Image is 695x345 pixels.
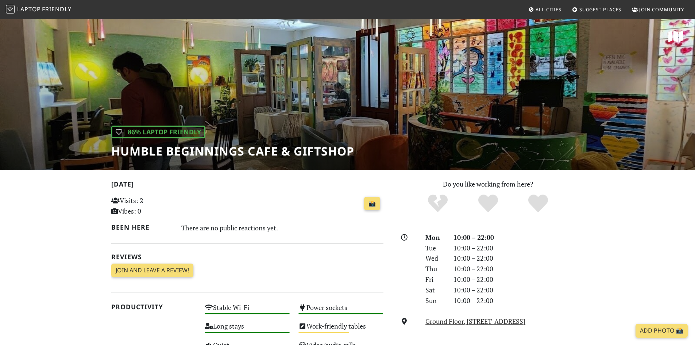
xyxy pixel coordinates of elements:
p: Visits: 2 Vibes: 0 [111,195,196,216]
div: 10:00 – 22:00 [449,243,588,253]
a: Ground Floor, [STREET_ADDRESS] [425,317,525,326]
a: 📸 [364,197,380,211]
div: No [413,193,463,214]
span: All Cities [536,6,561,13]
div: There are no public reactions yet. [181,222,383,234]
a: LaptopFriendly LaptopFriendly [6,3,72,16]
div: 10:00 – 22:00 [449,285,588,295]
a: Join Community [629,3,687,16]
div: Stable Wi-Fi [200,302,294,320]
span: Friendly [42,5,71,13]
a: Add Photo 📸 [636,324,688,338]
span: Laptop [17,5,41,13]
div: Sat [421,285,449,295]
div: 10:00 – 22:00 [449,253,588,264]
h2: Been here [111,223,173,231]
div: | 86% Laptop Friendly [111,126,205,138]
a: Join and leave a review! [111,264,193,277]
div: Definitely! [513,193,563,214]
h2: Productivity [111,303,196,311]
div: Wed [421,253,449,264]
span: Suggest Places [579,6,622,13]
div: Yes [463,193,513,214]
div: Mon [421,232,449,243]
div: Tue [421,243,449,253]
h2: [DATE] [111,180,383,191]
a: All Cities [525,3,564,16]
span: Join Community [639,6,684,13]
div: Power sockets [294,302,388,320]
h1: Humble Beginnings Cafe & Giftshop [111,144,354,158]
div: Thu [421,264,449,274]
div: 10:00 – 22:00 [449,264,588,274]
h2: Reviews [111,253,383,261]
div: 10:00 – 22:00 [449,295,588,306]
div: 10:00 – 22:00 [449,274,588,285]
img: LaptopFriendly [6,5,15,14]
div: Fri [421,274,449,285]
p: Do you like working from here? [392,179,584,189]
div: Sun [421,295,449,306]
div: Long stays [200,320,294,339]
a: Suggest Places [569,3,625,16]
div: 10:00 – 22:00 [449,232,588,243]
div: Work-friendly tables [294,320,388,339]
